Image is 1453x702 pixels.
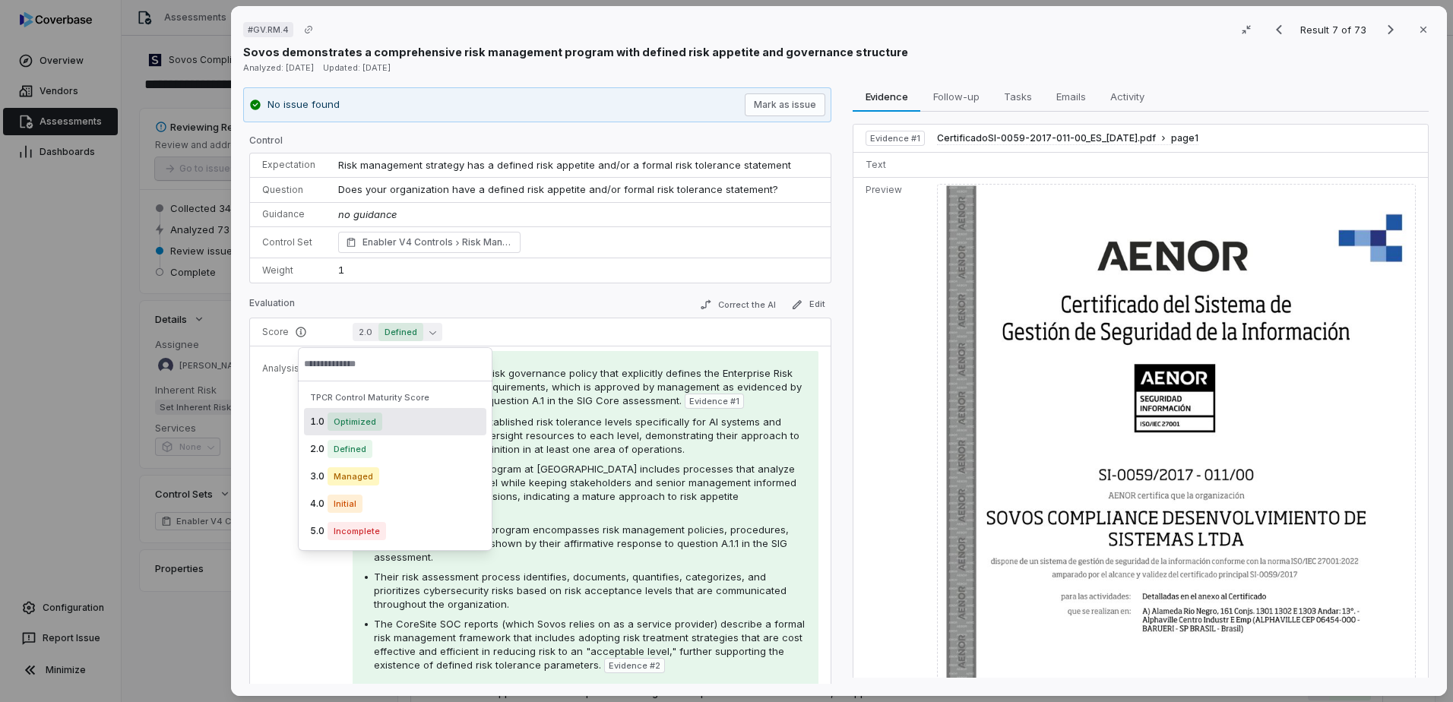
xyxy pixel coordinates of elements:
[328,440,372,458] span: Defined
[262,326,334,338] p: Score
[267,97,340,112] p: No issue found
[1264,21,1294,39] button: Previous result
[262,362,299,375] p: Analysis
[304,463,486,490] div: 3.0
[745,93,825,116] button: Mark as issue
[609,659,660,672] span: Evidence # 2
[304,490,486,517] div: 4.0
[248,24,289,36] span: # GV.RM.4
[328,467,379,485] span: Managed
[262,159,320,171] p: Expectation
[870,132,920,144] span: Evidence # 1
[328,413,382,431] span: Optimized
[328,495,362,513] span: Initial
[374,463,796,516] span: The risk management program at [GEOGRAPHIC_DATA] includes processes that analyze risk at the ente...
[937,132,1156,144] span: CertificadoSI-0059-2017-011-00_ES_[DATE].pdf
[374,571,787,610] span: Their risk assessment process identifies, documents, quantifies, categorizes, and prioritizes cyb...
[338,183,778,195] span: Does your organization have a defined risk appetite and/or formal risk tolerance statement?
[243,44,908,60] p: Sovos demonstrates a comprehensive risk management program with defined risk appetite and governa...
[1171,132,1198,144] span: page 1
[304,408,486,435] div: 1.0
[1375,21,1406,39] button: Next result
[374,367,802,406] span: Sovos has a formalized risk governance policy that explicitly defines the Enterprise Risk Managem...
[249,297,295,315] p: Evaluation
[295,16,322,43] button: Copy link
[1050,87,1092,106] span: Emails
[689,395,739,407] span: Evidence # 1
[298,381,492,551] div: Suggestions
[694,296,782,314] button: Correct the AI
[378,323,423,341] span: Defined
[323,62,391,73] span: Updated: [DATE]
[998,87,1038,106] span: Tasks
[262,184,320,196] p: Question
[937,132,1198,145] button: CertificadoSI-0059-2017-011-00_ES_[DATE].pdfpage1
[338,264,344,276] span: 1
[374,618,805,671] span: The CoreSite SOC reports (which Sovos relies on as a service provider) describe a formal risk man...
[249,134,831,153] p: Control
[927,87,986,106] span: Follow-up
[1104,87,1151,106] span: Activity
[362,235,513,250] span: Enabler V4 Controls Risk Management Strategy
[304,435,486,463] div: 2.0
[338,208,397,220] span: no guidance
[262,264,320,277] p: Weight
[859,87,914,106] span: Evidence
[785,296,831,314] button: Edit
[853,152,931,177] td: Text
[374,416,799,455] span: The organization has established risk tolerance levels specifically for AI systems and allocates ...
[243,62,314,73] span: Analyzed: [DATE]
[353,323,442,341] button: 2.0Defined
[1300,21,1369,38] p: Result 7 of 73
[374,523,789,563] span: Sovos' risk governance program encompasses risk management policies, procedures, and internal con...
[262,236,320,248] p: Control Set
[262,208,320,220] p: Guidance
[304,387,486,408] div: TPCR Control Maturity Score
[304,517,486,545] div: 5.0
[328,522,386,540] span: Incomplete
[338,159,791,171] span: Risk management strategy has a defined risk appetite and/or a formal risk tolerance statement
